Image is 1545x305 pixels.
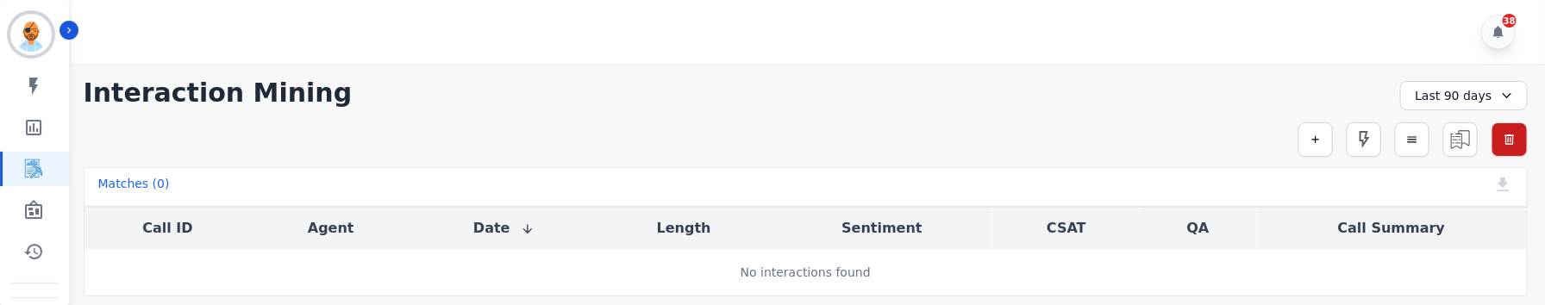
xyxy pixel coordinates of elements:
h1: Interaction Mining [84,78,353,109]
button: QA [1187,218,1210,239]
div: No interactions found [741,264,871,281]
div: Last 90 days [1400,81,1528,110]
button: CSAT [1047,218,1086,239]
button: Date [473,218,535,239]
button: Call Summary [1338,218,1445,239]
button: Call ID [142,218,192,239]
div: 38 [1503,14,1517,28]
button: Sentiment [841,218,922,239]
img: Bordered avatar [10,14,52,55]
div: Matches ( 0 ) [98,175,170,199]
button: Length [657,218,711,239]
button: Agent [308,218,354,239]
